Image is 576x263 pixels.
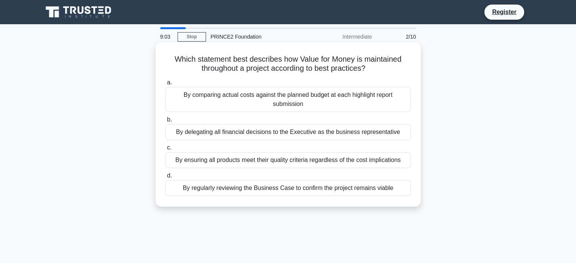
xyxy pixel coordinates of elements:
[206,29,310,44] div: PRINCE2 Foundation
[165,54,412,73] h5: Which statement best describes how Value for Money is maintained throughout a project according t...
[165,152,411,168] div: By ensuring all products meet their quality criteria regardless of the cost implications
[376,29,421,44] div: 2/10
[487,7,521,17] a: Register
[165,87,411,112] div: By comparing actual costs against the planned budget at each highlight report submission
[167,116,172,123] span: b.
[167,172,172,179] span: d.
[167,144,172,151] span: c.
[167,79,172,86] span: a.
[178,32,206,42] a: Stop
[165,124,411,140] div: By delegating all financial decisions to the Executive as the business representative
[165,180,411,196] div: By regularly reviewing the Business Case to confirm the project remains viable
[156,29,178,44] div: 9:03
[310,29,376,44] div: Intermediate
